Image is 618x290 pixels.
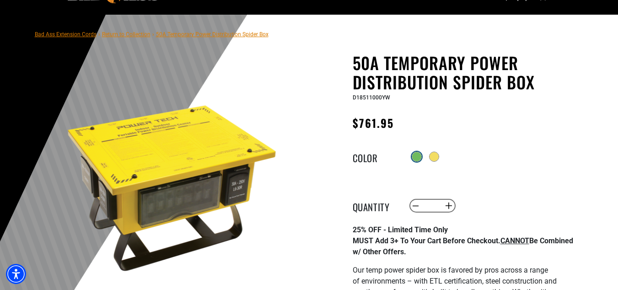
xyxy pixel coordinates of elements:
[35,28,269,39] nav: breadcrumbs
[6,264,26,284] div: Accessibility Menu
[98,31,100,38] span: ›
[353,225,448,234] strong: 25% OFF - Limited Time Only
[102,31,150,38] a: Return to Collection
[353,236,573,256] strong: MUST Add 3+ To Your Cart Before Checkout. Be Combined w/ Other Offers.
[152,31,154,38] span: ›
[353,200,398,212] label: Quantity
[353,115,394,131] span: $761.95
[35,31,97,38] a: Bad Ass Extension Cords
[353,94,390,101] span: D18511000YW
[353,53,577,92] h1: 50A Temporary Power Distribution Spider Box
[500,236,529,245] span: CANNOT
[353,151,398,163] legend: Color
[156,31,269,38] span: 50A Temporary Power Distribution Spider Box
